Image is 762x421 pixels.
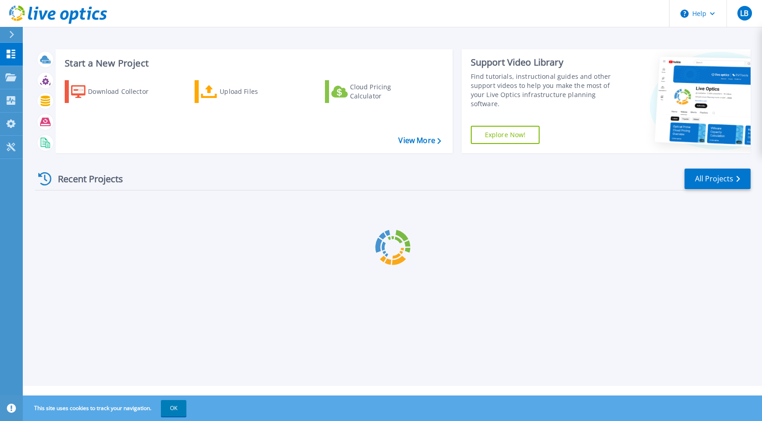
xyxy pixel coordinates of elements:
[685,169,751,189] a: All Projects
[471,126,540,144] a: Explore Now!
[35,168,135,190] div: Recent Projects
[471,72,617,108] div: Find tutorials, instructional guides and other support videos to help you make the most of your L...
[220,82,293,101] div: Upload Files
[740,10,748,17] span: LB
[325,80,427,103] a: Cloud Pricing Calculator
[88,82,161,101] div: Download Collector
[350,82,423,101] div: Cloud Pricing Calculator
[65,58,441,68] h3: Start a New Project
[161,400,186,416] button: OK
[195,80,296,103] a: Upload Files
[25,400,186,416] span: This site uses cookies to track your navigation.
[471,56,617,68] div: Support Video Library
[65,80,166,103] a: Download Collector
[398,136,441,145] a: View More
